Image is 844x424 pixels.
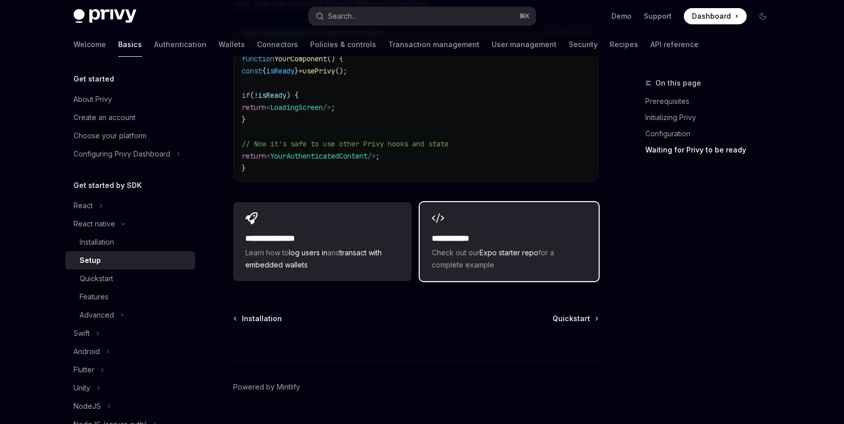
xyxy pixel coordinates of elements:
[258,91,286,100] span: isReady
[328,10,356,22] div: Search...
[154,32,206,57] a: Authentication
[74,9,136,23] img: dark logo
[266,151,270,161] span: <
[432,247,586,271] span: Check out our for a complete example
[242,139,449,148] span: // Now it's safe to use other Privy hooks and state
[65,269,195,288] a: Quickstart
[118,32,142,57] a: Basics
[74,200,93,212] div: React
[74,179,142,191] h5: Get started by SDK
[327,54,343,63] span: () {
[376,151,380,161] span: ;
[242,151,266,161] span: return
[684,8,747,24] a: Dashboard
[553,314,590,324] span: Quickstart
[242,54,274,63] span: function
[65,324,195,342] button: Toggle Swift section
[368,151,376,161] span: />
[65,197,195,215] button: Toggle React section
[645,93,779,109] a: Prerequisites
[270,103,323,112] span: LoadingScreen
[74,130,146,142] div: Choose your platform
[65,145,195,163] button: Toggle Configuring Privy Dashboard section
[65,288,195,306] a: Features
[74,327,90,339] div: Swift
[645,142,779,158] a: Waiting for Privy to be ready
[74,148,170,160] div: Configuring Privy Dashboard
[650,32,699,57] a: API reference
[645,109,779,126] a: Initializing Privy
[242,115,246,124] span: }
[388,32,480,57] a: Transaction management
[262,66,266,75] span: {
[519,12,530,20] span: ⌘ K
[65,342,195,361] button: Toggle Android section
[323,103,331,112] span: />
[234,314,282,324] a: Installation
[74,93,112,105] div: About Privy
[303,66,335,75] span: usePrivy
[610,32,638,57] a: Recipes
[65,251,195,269] a: Setup
[74,218,115,230] div: React native
[65,379,195,397] button: Toggle Unity section
[289,248,327,257] a: log users in
[274,54,327,63] span: YourComponent
[65,90,195,108] a: About Privy
[65,127,195,145] a: Choose your platform
[80,236,114,248] div: Installation
[295,66,299,75] span: }
[74,32,106,57] a: Welcome
[233,202,412,281] a: **** **** **** *Learn how tolog users inandtransact with embedded wallets
[755,8,771,24] button: Toggle dark mode
[655,77,701,89] span: On this page
[245,247,399,271] span: Learn how to and
[299,66,303,75] span: =
[286,91,299,100] span: ) {
[80,254,101,266] div: Setup
[480,248,538,257] a: Expo starter repo
[492,32,557,57] a: User management
[242,314,282,324] span: Installation
[242,91,250,100] span: if
[65,215,195,233] button: Toggle React native section
[233,382,300,392] a: Powered by Mintlify
[645,126,779,142] a: Configuration
[74,345,100,358] div: Android
[65,361,195,379] button: Toggle Flutter section
[266,103,270,112] span: <
[569,32,598,57] a: Security
[250,91,254,100] span: (
[266,66,295,75] span: isReady
[74,400,101,412] div: NodeJS
[242,103,266,112] span: return
[65,397,195,415] button: Toggle NodeJS section
[80,273,113,285] div: Quickstart
[65,306,195,324] button: Toggle Advanced section
[74,73,114,85] h5: Get started
[692,11,731,21] span: Dashboard
[257,32,298,57] a: Connectors
[80,291,108,303] div: Features
[65,233,195,251] a: Installation
[611,11,632,21] a: Demo
[80,309,114,321] div: Advanced
[74,382,90,394] div: Unity
[254,91,258,100] span: !
[310,32,376,57] a: Policies & controls
[74,111,135,124] div: Create an account
[335,66,347,75] span: ();
[65,108,195,127] a: Create an account
[74,364,94,376] div: Flutter
[420,202,598,281] a: **** **** **Check out ourExpo starter repofor a complete example
[270,151,368,161] span: YourAuthenticatedContent
[644,11,672,21] a: Support
[242,66,262,75] span: const
[309,7,536,25] button: Open search
[553,314,598,324] a: Quickstart
[331,103,335,112] span: ;
[218,32,245,57] a: Wallets
[242,164,246,173] span: }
